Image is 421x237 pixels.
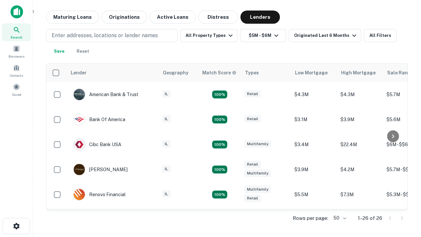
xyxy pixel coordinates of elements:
button: Maturing Loans [46,11,99,24]
div: [PERSON_NAME] [73,164,128,175]
img: picture [74,89,85,100]
div: Low Mortgage [295,69,328,77]
div: High Mortgage [341,69,376,77]
td: $4.3M [337,82,383,107]
h6: Match Score [202,69,235,76]
button: All Filters [364,29,397,42]
div: Retail [244,195,261,202]
div: Multifamily [244,140,271,148]
th: High Mortgage [337,64,383,82]
div: Cibc Bank USA [73,139,121,150]
div: Matching Properties: 4, hasApolloMatch: undefined [212,166,227,173]
p: Rows per page: [293,214,328,222]
div: IL [162,115,171,123]
span: Contacts [10,73,23,78]
img: picture [74,114,85,125]
div: IL [162,165,171,173]
th: Capitalize uses an advanced AI algorithm to match your search with the best lender. The match sco... [198,64,241,82]
div: Lender [71,69,87,77]
td: $4.2M [337,157,383,182]
th: Types [241,64,291,82]
td: $3.1M [337,207,383,232]
th: Low Mortgage [291,64,337,82]
div: American Bank & Trust [73,89,138,100]
td: $2.2M [291,207,337,232]
div: Bank Of America [73,114,125,125]
div: Originated Last 6 Months [294,32,358,39]
button: Reset [72,45,93,58]
div: IL [162,90,171,98]
a: Borrowers [2,42,31,60]
td: $7.3M [337,182,383,207]
span: Borrowers [9,54,24,59]
span: Search [11,35,22,40]
img: picture [74,139,85,150]
td: $3.9M [291,157,337,182]
div: Geography [163,69,188,77]
a: Saved [2,81,31,98]
td: $3.9M [337,107,383,132]
td: $3.4M [291,132,337,157]
div: Renovo Financial [73,189,126,200]
td: $3.1M [291,107,337,132]
img: picture [74,189,85,200]
div: Retail [244,90,261,98]
div: Capitalize uses an advanced AI algorithm to match your search with the best lender. The match sco... [202,69,236,76]
a: Contacts [2,62,31,79]
span: Saved [12,92,21,97]
td: $5.5M [291,182,337,207]
button: $5M - $6M [240,29,286,42]
td: $4.3M [291,82,337,107]
button: Active Loans [150,11,196,24]
p: Enter addresses, locations or lender names [52,32,158,39]
div: Types [245,69,259,77]
button: All Property Types [180,29,237,42]
button: Enter addresses, locations or lender names [46,29,178,42]
div: IL [162,190,171,198]
img: capitalize-icon.png [11,5,23,18]
button: Originations [102,11,147,24]
button: Distress [198,11,238,24]
div: Matching Properties: 7, hasApolloMatch: undefined [212,91,227,98]
td: $22.4M [337,132,383,157]
p: 1–26 of 26 [358,214,382,222]
button: Originated Last 6 Months [289,29,361,42]
div: Matching Properties: 4, hasApolloMatch: undefined [212,191,227,198]
img: picture [74,164,85,175]
div: Retail [244,161,261,168]
iframe: Chat Widget [388,163,421,195]
a: Search [2,23,31,41]
button: Lenders [240,11,280,24]
div: IL [162,140,171,148]
th: Geography [159,64,198,82]
div: Matching Properties: 4, hasApolloMatch: undefined [212,116,227,123]
th: Lender [67,64,159,82]
div: Matching Properties: 4, hasApolloMatch: undefined [212,141,227,148]
button: Save your search to get updates of matches that match your search criteria. [49,45,70,58]
div: Multifamily [244,186,271,193]
div: Multifamily [244,170,271,177]
div: Retail [244,115,261,123]
div: 50 [331,213,347,223]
